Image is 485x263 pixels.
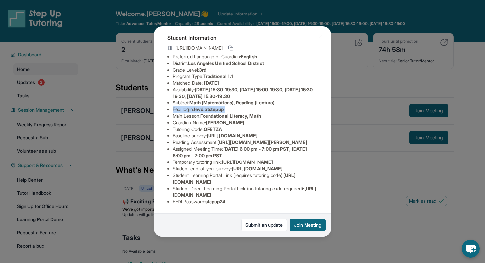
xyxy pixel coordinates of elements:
[290,219,326,231] button: Join Meeting
[200,113,261,119] span: Foundational Literacy, Math
[173,146,307,158] span: [DATE] 6:00 pm - 7:00 pm PST, [DATE] 6:00 pm - 7:00 pm PST
[173,172,318,185] li: Student Learning Portal Link (requires tutoring code) :
[205,199,226,204] span: stepup24
[222,159,273,165] span: [URL][DOMAIN_NAME]
[204,126,222,132] span: QFETZA
[173,87,315,99] span: [DATE] 15:30-19:30, [DATE] 15:00-19:30, [DATE] 15:30-19:30, [DATE] 15:30-19:30
[207,133,258,138] span: [URL][DOMAIN_NAME]
[203,73,233,79] span: Traditional 1:1
[462,240,480,258] button: chat-button
[167,34,318,42] h4: Student Information
[241,219,287,231] a: Submit an update
[173,185,318,198] li: Student Direct Learning Portal Link (no tutoring code required) :
[173,60,318,67] li: District:
[217,139,307,145] span: [URL][DOMAIN_NAME][PERSON_NAME]
[173,53,318,60] li: Preferred Language of Guardian:
[318,34,324,39] img: Close Icon
[173,146,318,159] li: Assigned Meeting Time :
[188,60,264,66] span: Los Angeles Unified School District
[173,106,318,113] li: Eedi login :
[189,100,275,105] span: Math (Matemáticas), Reading (Lectura)
[199,67,206,73] span: 3rd
[173,73,318,80] li: Program Type:
[173,139,318,146] li: Reading Assessment :
[232,166,283,171] span: [URL][DOMAIN_NAME]
[173,119,318,126] li: Guardian Name :
[173,113,318,119] li: Main Lesson :
[204,80,219,86] span: [DATE]
[173,165,318,172] li: Student end-of-year survey :
[241,54,257,59] span: English
[173,126,318,132] li: Tutoring Code :
[173,100,318,106] li: Subject :
[173,86,318,100] li: Availability:
[173,67,318,73] li: Grade Level:
[175,45,223,51] span: [URL][DOMAIN_NAME]
[173,198,318,205] li: EEDI Password :
[206,120,244,125] span: [PERSON_NAME]
[227,44,235,52] button: Copy link
[173,80,318,86] li: Matched Date:
[173,132,318,139] li: Baseline survey :
[194,106,224,112] span: levd.atstepup
[173,159,318,165] li: Temporary tutoring link :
